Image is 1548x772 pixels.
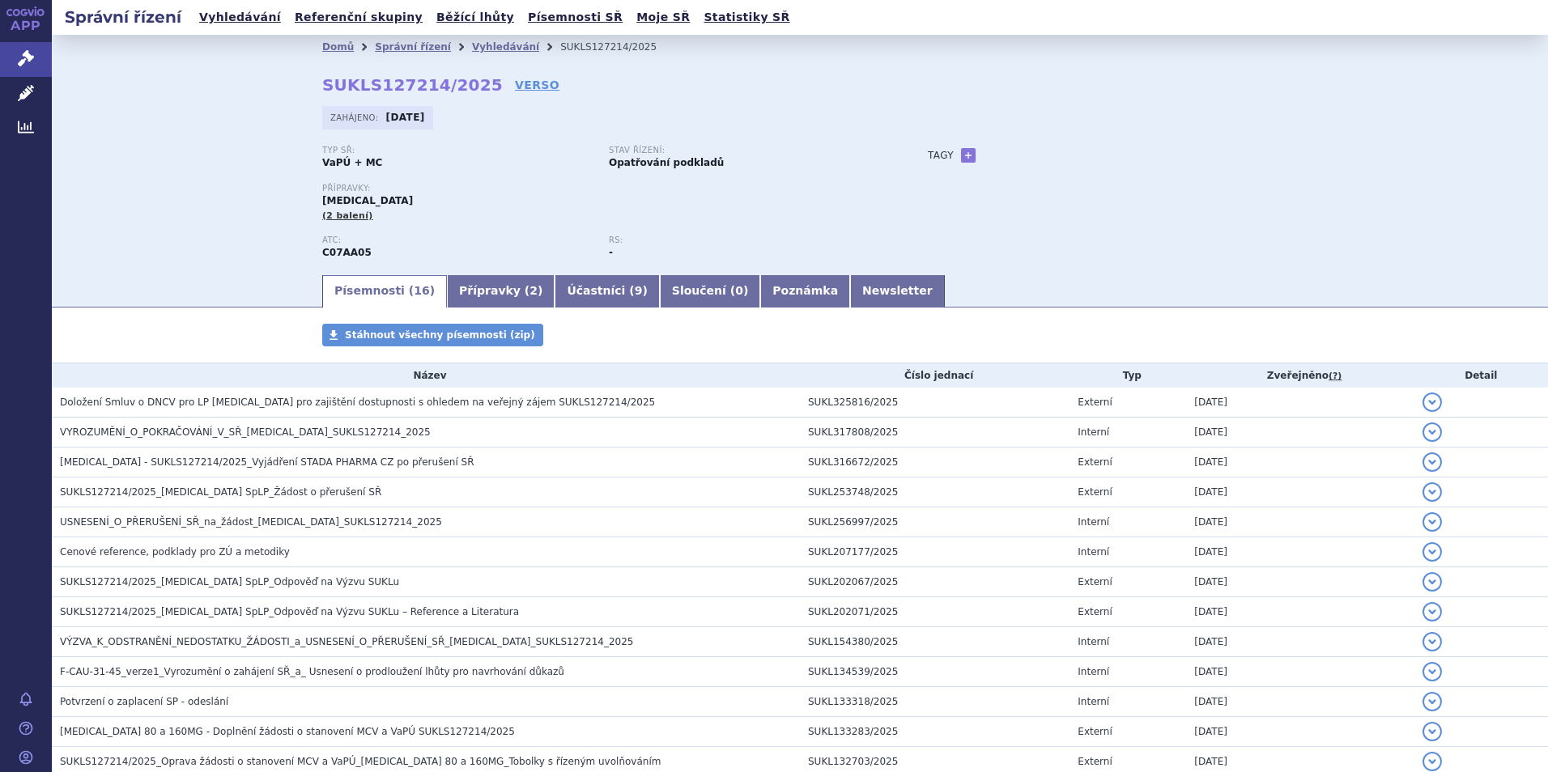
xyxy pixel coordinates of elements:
span: 0 [735,284,743,297]
span: VÝZVA_K_ODSTRANĚNÍ_NEDOSTATKU_ŽÁDOSTI_a_USNESENÍ_O_PŘERUŠENÍ_SŘ_PROPRANOLOL_SUKLS127214_2025 [60,636,633,647]
a: Referenční skupiny [290,6,427,28]
a: Účastníci (9) [555,275,659,308]
span: Propranolol - SUKLS127214/2025_Vyjádření STADA PHARMA CZ po přerušení SŘ [60,456,474,468]
button: detail [1423,692,1442,711]
a: Vyhledávání [194,6,286,28]
td: [DATE] [1186,507,1414,537]
a: Běžící lhůty [432,6,519,28]
button: detail [1423,722,1442,741]
p: ATC: [322,235,593,245]
button: detail [1423,542,1442,562]
td: SUKL207177/2025 [800,537,1070,567]
td: [DATE] [1186,687,1414,717]
th: Typ [1070,363,1186,388]
th: Detail [1414,363,1548,388]
span: Propranolol 80 a 160MG - Doplnění žádosti o stanovení MCV a VaPÚ SUKLS127214/2025 [60,726,515,737]
span: Externí [1078,756,1112,767]
td: SUKL133283/2025 [800,717,1070,747]
span: Externí [1078,397,1112,408]
span: Externí [1078,726,1112,737]
span: 16 [414,284,429,297]
strong: PROPRANOLOL [322,247,372,258]
span: Zahájeno: [330,111,381,124]
span: VYROZUMĚNÍ_O_POKRAČOVÁNÍ_V_SŘ_PROPRANOLOL_SUKLS127214_2025 [60,426,431,438]
a: Stáhnout všechny písemnosti (zip) [322,324,543,346]
span: 2 [529,284,538,297]
button: detail [1423,512,1442,532]
a: Vyhledávání [472,41,539,53]
td: [DATE] [1186,627,1414,657]
td: [DATE] [1186,657,1414,687]
th: Název [52,363,800,388]
button: detail [1423,572,1442,592]
strong: SUKLS127214/2025 [322,75,503,95]
a: Správní řízení [375,41,451,53]
span: Cenové reference, podklady pro ZÚ a metodiky [60,546,290,558]
abbr: (?) [1329,371,1342,382]
p: Přípravky: [322,184,895,193]
span: USNESENÍ_O_PŘERUŠENÍ_SŘ_na_žádost_PROPRANOLOL_SUKLS127214_2025 [60,516,442,528]
td: SUKL202067/2025 [800,567,1070,597]
span: SUKLS127214/2025_Oprava žádosti o stanovení MCV a VaPÚ_Propranolol 80 a 160MG_Tobolky s řízeným u... [60,756,661,767]
a: Písemnosti SŘ [523,6,627,28]
td: [DATE] [1186,477,1414,507]
strong: - [609,247,613,258]
p: RS: [609,235,879,245]
span: SUKLS127214/2025_Propranolol SpLP_Odpověď na Výzvu SUKLu [60,576,399,587]
td: [DATE] [1186,567,1414,597]
span: Interní [1078,426,1109,438]
button: detail [1423,452,1442,472]
strong: [DATE] [386,112,425,123]
button: detail [1423,632,1442,651]
td: [DATE] [1186,448,1414,477]
th: Zveřejněno [1186,363,1414,388]
td: [DATE] [1186,597,1414,627]
a: Newsletter [850,275,945,308]
li: SUKLS127214/2025 [560,35,678,59]
td: SUKL154380/2025 [800,627,1070,657]
p: Typ SŘ: [322,146,593,155]
a: Písemnosti (16) [322,275,447,308]
button: detail [1423,422,1442,442]
a: + [961,148,976,163]
span: Interní [1078,636,1109,647]
h3: Tagy [928,146,954,165]
button: detail [1423,662,1442,681]
a: Domů [322,41,354,53]
td: [DATE] [1186,388,1414,418]
td: SUKL202071/2025 [800,597,1070,627]
a: Moje SŘ [632,6,695,28]
td: SUKL316672/2025 [800,448,1070,477]
th: Číslo jednací [800,363,1070,388]
h2: Správní řízení [52,6,194,28]
a: VERSO [515,77,559,93]
td: [DATE] [1186,717,1414,747]
button: detail [1423,752,1442,771]
span: [MEDICAL_DATA] [322,195,413,206]
span: Interní [1078,666,1109,677]
td: SUKL317808/2025 [800,418,1070,448]
span: Interní [1078,696,1109,707]
td: SUKL133318/2025 [800,687,1070,717]
td: SUKL325816/2025 [800,388,1070,418]
span: F-CAU-31-45_verze1_Vyrozumění o zahájení SŘ_a_ Usnesení o prodloužení lhůty pro navrhování důkazů [60,666,564,677]
td: SUKL134539/2025 [800,657,1070,687]
button: detail [1423,392,1442,412]
span: Potvrzení o zaplacení SP - odeslání [60,696,228,707]
span: SUKLS127214/2025_Propranolol SpLP_Žádost o přerušení SŘ [60,486,381,498]
span: Externí [1078,576,1112,587]
a: Statistiky SŘ [699,6,794,28]
a: Poznámka [760,275,850,308]
strong: Opatřování podkladů [609,157,724,168]
p: Stav řízení: [609,146,879,155]
td: [DATE] [1186,418,1414,448]
span: Externí [1078,606,1112,617]
span: Interní [1078,516,1109,528]
td: [DATE] [1186,537,1414,567]
td: SUKL256997/2025 [800,507,1070,537]
strong: VaPÚ + MC [322,157,382,168]
button: detail [1423,482,1442,502]
span: Interní [1078,546,1109,558]
span: Externí [1078,486,1112,498]
span: 9 [635,284,643,297]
